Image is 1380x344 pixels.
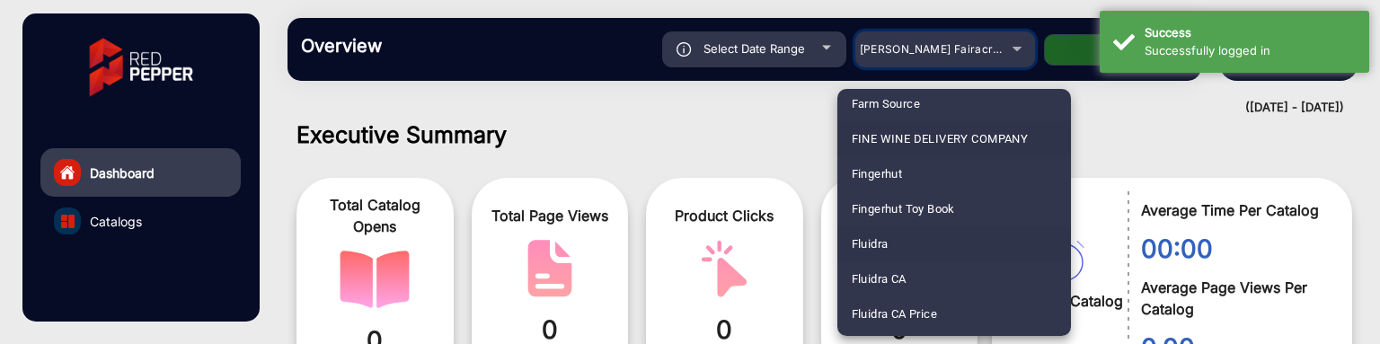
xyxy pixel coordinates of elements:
span: FINE WINE DELIVERY COMPANY [852,121,1029,156]
div: Successfully logged in [1145,42,1356,60]
span: Fingerhut [852,156,903,191]
span: Farm Source [852,86,920,121]
div: Success [1145,24,1356,42]
span: Fluidra [852,226,889,261]
span: Fluidra CA [852,261,907,296]
span: Fluidra CA Price [852,296,938,331]
span: Fingerhut Toy Book [852,191,955,226]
